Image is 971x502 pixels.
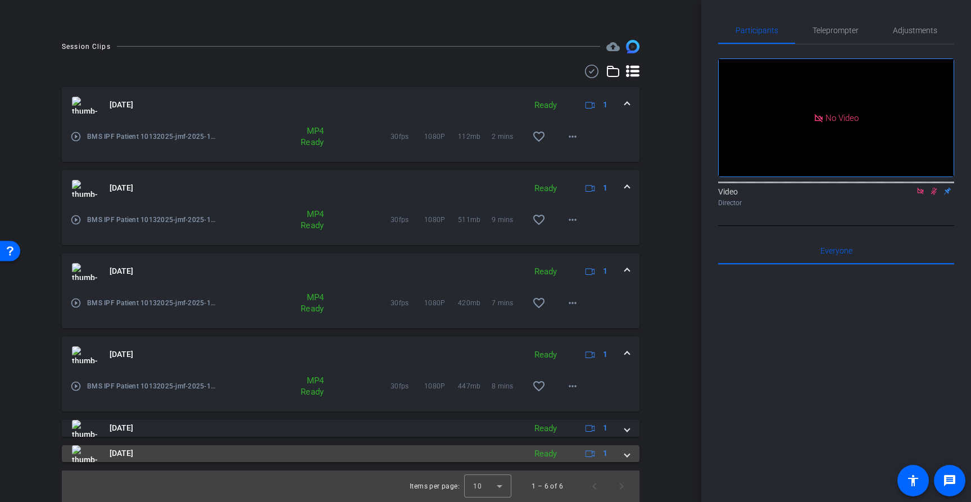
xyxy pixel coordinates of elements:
[72,420,97,437] img: thumb-nail
[424,297,458,309] span: 1080P
[566,379,579,393] mat-icon: more_horiz
[532,481,563,492] div: 1 – 6 of 6
[492,381,525,392] span: 8 mins
[458,214,492,225] span: 511mb
[62,254,639,290] mat-expansion-panel-header: thumb-nail[DATE]Ready1
[72,180,97,197] img: thumb-nail
[110,349,133,360] span: [DATE]
[277,125,329,148] div: MP4 Ready
[458,297,492,309] span: 420mb
[62,87,639,123] mat-expansion-panel-header: thumb-nail[DATE]Ready1
[532,130,546,143] mat-icon: favorite_border
[110,422,133,434] span: [DATE]
[718,186,954,208] div: Video
[606,40,620,53] span: Destinations for your clips
[943,474,956,487] mat-icon: message
[62,445,639,462] mat-expansion-panel-header: thumb-nail[DATE]Ready1
[62,170,639,206] mat-expansion-panel-header: thumb-nail[DATE]Ready1
[492,214,525,225] span: 9 mins
[813,26,859,34] span: Teleprompter
[391,214,424,225] span: 30fps
[626,40,639,53] img: Session clips
[70,214,81,225] mat-icon: play_circle_outline
[70,297,81,309] mat-icon: play_circle_outline
[603,265,607,277] span: 1
[410,481,460,492] div: Items per page:
[603,447,607,459] span: 1
[529,447,562,460] div: Ready
[532,379,546,393] mat-icon: favorite_border
[492,131,525,142] span: 2 mins
[608,473,635,500] button: Next page
[277,209,329,231] div: MP4 Ready
[906,474,920,487] mat-icon: accessibility
[87,131,216,142] span: BMS IPF Patient 10132025-jmf-2025-10-13-11-49-43-150-0
[424,214,458,225] span: 1080P
[62,373,639,411] div: thumb-nail[DATE]Ready1
[529,265,562,278] div: Ready
[603,349,607,360] span: 1
[603,99,607,111] span: 1
[110,265,133,277] span: [DATE]
[110,182,133,194] span: [DATE]
[62,41,111,52] div: Session Clips
[825,112,859,123] span: No Video
[62,123,639,162] div: thumb-nail[DATE]Ready1
[277,375,329,397] div: MP4 Ready
[70,381,81,392] mat-icon: play_circle_outline
[603,182,607,194] span: 1
[529,422,562,435] div: Ready
[62,337,639,373] mat-expansion-panel-header: thumb-nail[DATE]Ready1
[277,292,329,314] div: MP4 Ready
[529,99,562,112] div: Ready
[893,26,937,34] span: Adjustments
[424,381,458,392] span: 1080P
[820,247,852,255] span: Everyone
[72,445,97,462] img: thumb-nail
[458,131,492,142] span: 112mb
[529,349,562,361] div: Ready
[62,420,639,437] mat-expansion-panel-header: thumb-nail[DATE]Ready1
[87,381,216,392] span: BMS IPF Patient 10132025-jmf-2025-10-13-11-24-44-810-0
[566,296,579,310] mat-icon: more_horiz
[736,26,778,34] span: Participants
[391,297,424,309] span: 30fps
[110,447,133,459] span: [DATE]
[532,296,546,310] mat-icon: favorite_border
[492,297,525,309] span: 7 mins
[72,97,97,114] img: thumb-nail
[566,130,579,143] mat-icon: more_horiz
[72,263,97,280] img: thumb-nail
[72,346,97,363] img: thumb-nail
[87,214,216,225] span: BMS IPF Patient 10132025-jmf-2025-10-13-11-40-24-835-0
[529,182,562,195] div: Ready
[718,198,954,208] div: Director
[458,381,492,392] span: 447mb
[87,297,216,309] span: BMS IPF Patient 10132025-jmf-2025-10-13-11-32-48-820-0
[110,99,133,111] span: [DATE]
[532,213,546,227] mat-icon: favorite_border
[391,381,424,392] span: 30fps
[62,206,639,245] div: thumb-nail[DATE]Ready1
[603,422,607,434] span: 1
[566,213,579,227] mat-icon: more_horiz
[424,131,458,142] span: 1080P
[62,290,639,328] div: thumb-nail[DATE]Ready1
[70,131,81,142] mat-icon: play_circle_outline
[581,473,608,500] button: Previous page
[606,40,620,53] mat-icon: cloud_upload
[391,131,424,142] span: 30fps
